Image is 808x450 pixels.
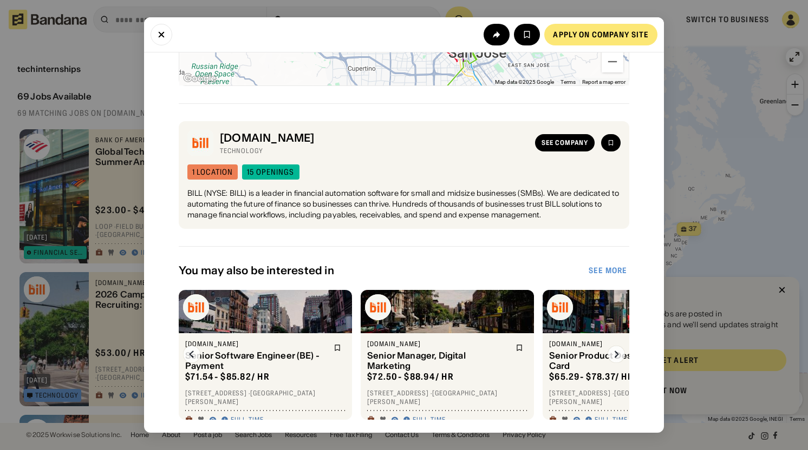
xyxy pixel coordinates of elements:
img: Right Arrow [608,346,625,363]
div: Apply on company site [553,31,649,38]
div: [DOMAIN_NAME] [367,340,509,348]
div: 15 openings [247,168,294,176]
div: Full-time [595,415,628,424]
img: Google [182,71,218,85]
a: Report a map error [582,79,625,85]
div: [DOMAIN_NAME] [185,340,327,348]
div: Full-time [231,415,264,424]
div: $ 65.29 - $78.37 / hr [549,371,634,382]
span: Map data ©2025 Google [495,79,554,85]
div: Technology [220,147,529,155]
button: Close [151,24,172,45]
div: $ 71.54 - $85.82 / hr [185,371,270,382]
div: Full-time [413,415,446,424]
div: See more [589,267,627,274]
img: Bill.com logo [187,130,213,156]
div: [STREET_ADDRESS] · [GEOGRAPHIC_DATA][PERSON_NAME] [185,389,346,406]
img: Bill.com logo [547,294,573,320]
div: You may also be interested in [179,264,587,277]
img: Bill.com logo [183,294,209,320]
div: [STREET_ADDRESS] · [GEOGRAPHIC_DATA][PERSON_NAME] [549,389,709,406]
div: $ 72.50 - $88.94 / hr [367,371,454,382]
div: See company [542,140,588,146]
img: Bill.com logo [365,294,391,320]
div: [STREET_ADDRESS] · [GEOGRAPHIC_DATA][PERSON_NAME] [367,389,527,406]
div: BILL (NYSE: BILL) is a leader in financial automation software for small and midsize businesses (... [187,188,621,220]
a: Open this area in Google Maps (opens a new window) [182,71,218,85]
div: 1 location [192,168,233,176]
div: [DOMAIN_NAME] [220,131,529,144]
div: [DOMAIN_NAME] [549,340,691,348]
a: Terms (opens in new tab) [561,79,576,85]
img: Left Arrow [183,346,200,363]
div: Senior Manager, Digital Marketing [367,350,509,371]
div: Senior Software Engineer (BE) - Payment [185,350,327,371]
button: Zoom out [602,51,623,72]
div: Senior Product Designer- Virtual Card [549,350,691,371]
